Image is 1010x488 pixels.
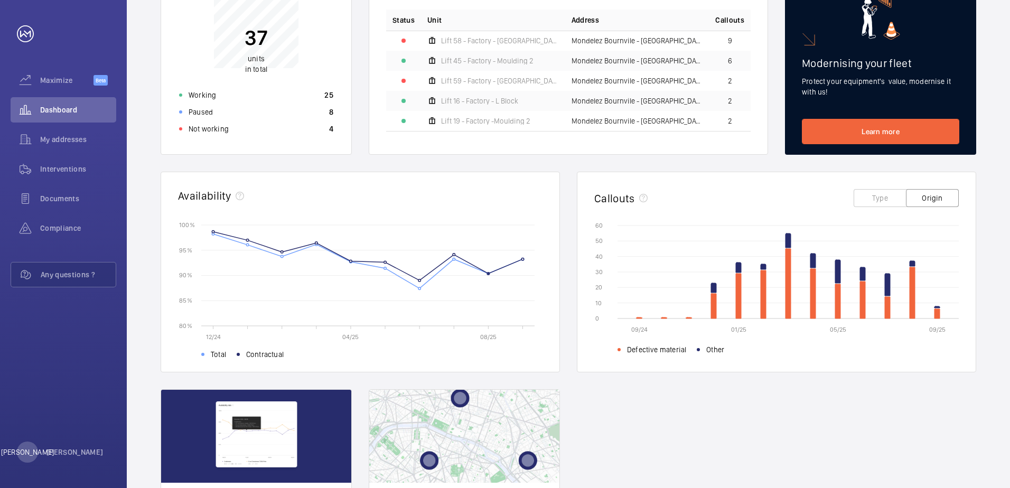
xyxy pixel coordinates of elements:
text: 60 [595,222,603,229]
text: 08/25 [480,333,497,341]
text: 12/24 [206,333,221,341]
span: Contractual [246,349,284,360]
span: Lift 45 - Factory - Moulding 2 [441,57,534,64]
p: Protect your equipment's value, modernise it with us! [802,76,959,97]
span: Unit [427,15,442,25]
text: 90 % [179,271,192,279]
p: Status [392,15,415,25]
span: Any questions ? [41,269,116,280]
text: 01/25 [731,326,746,333]
span: Lift 16 - Factory - L Block [441,97,518,105]
span: Mondelez Bournvile - [GEOGRAPHIC_DATA], [GEOGRAPHIC_DATA] [572,117,703,125]
p: 4 [329,124,333,134]
span: My addresses [40,134,116,145]
h2: Availability [178,189,231,202]
span: Documents [40,193,116,204]
p: Working [189,90,216,100]
span: 6 [728,57,732,64]
span: Mondelez Bournvile - [GEOGRAPHIC_DATA], [GEOGRAPHIC_DATA] [572,97,703,105]
button: Type [854,189,906,207]
p: Paused [189,107,213,117]
span: Mondelez Bournvile - [GEOGRAPHIC_DATA], [GEOGRAPHIC_DATA] [572,57,703,64]
text: 85 % [179,297,192,304]
text: 80 % [179,322,192,329]
span: units [248,54,265,63]
text: 09/24 [631,326,648,333]
span: 2 [728,97,732,105]
span: Other [706,344,724,355]
span: Maximize [40,75,93,86]
span: Dashboard [40,105,116,115]
p: Not working [189,124,229,134]
span: Mondelez Bournvile - [GEOGRAPHIC_DATA], [GEOGRAPHIC_DATA] [572,77,703,85]
text: 10 [595,299,602,307]
span: Lift 59 - Factory - [GEOGRAPHIC_DATA] [441,77,559,85]
span: Compliance [40,223,116,233]
span: Mondelez Bournvile - [GEOGRAPHIC_DATA], [GEOGRAPHIC_DATA] [572,37,703,44]
text: 100 % [179,221,195,228]
p: [PERSON_NAME] [1,447,54,457]
span: Total [211,349,226,360]
button: Origin [906,189,959,207]
h2: Modernising your fleet [802,57,959,70]
span: Beta [93,75,108,86]
span: Defective material [627,344,686,355]
p: [PERSON_NAME] [46,447,104,457]
p: in total [245,53,268,74]
a: Learn more [802,119,959,144]
text: 20 [595,284,602,291]
span: 9 [728,37,732,44]
h2: Callouts [594,192,635,205]
span: Lift 58 - Factory - [GEOGRAPHIC_DATA] [441,37,559,44]
p: 8 [329,107,333,117]
p: 37 [245,24,268,51]
span: Lift 19 - Factory -Moulding 2 [441,117,530,125]
span: Interventions [40,164,116,174]
text: 95 % [179,246,192,254]
span: 2 [728,117,732,125]
text: 40 [595,253,603,260]
text: 0 [595,315,599,322]
text: 09/25 [929,326,946,333]
span: 2 [728,77,732,85]
span: Callouts [715,15,744,25]
span: Address [572,15,599,25]
p: 25 [324,90,333,100]
text: 30 [595,268,603,276]
text: 50 [595,237,603,245]
text: 04/25 [342,333,359,341]
text: 05/25 [830,326,846,333]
